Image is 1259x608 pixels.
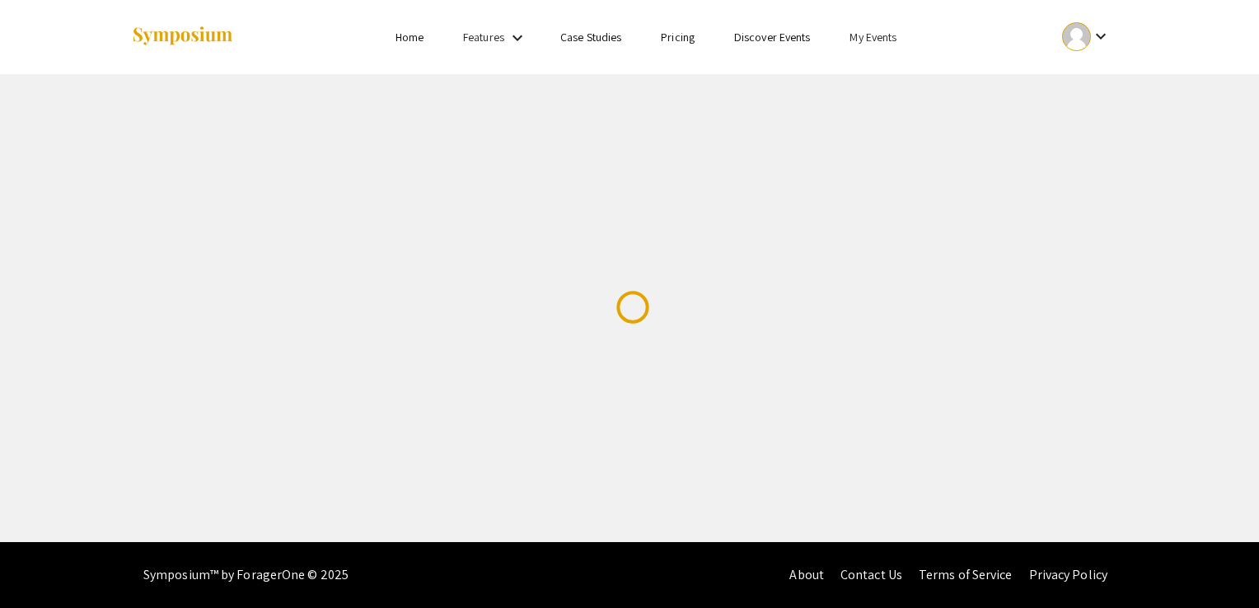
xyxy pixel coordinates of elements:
a: Features [463,30,504,44]
a: My Events [849,30,896,44]
mat-icon: Expand Features list [508,28,527,48]
button: Expand account dropdown [1045,18,1128,55]
a: Terms of Service [919,566,1013,583]
a: About [789,566,824,583]
a: Privacy Policy [1029,566,1107,583]
a: Pricing [661,30,695,44]
a: Home [395,30,424,44]
a: Contact Us [840,566,902,583]
a: Discover Events [734,30,811,44]
img: Symposium by ForagerOne [131,26,234,48]
iframe: Chat [12,534,70,596]
a: Case Studies [560,30,621,44]
div: Symposium™ by ForagerOne © 2025 [143,542,349,608]
mat-icon: Expand account dropdown [1091,26,1111,46]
